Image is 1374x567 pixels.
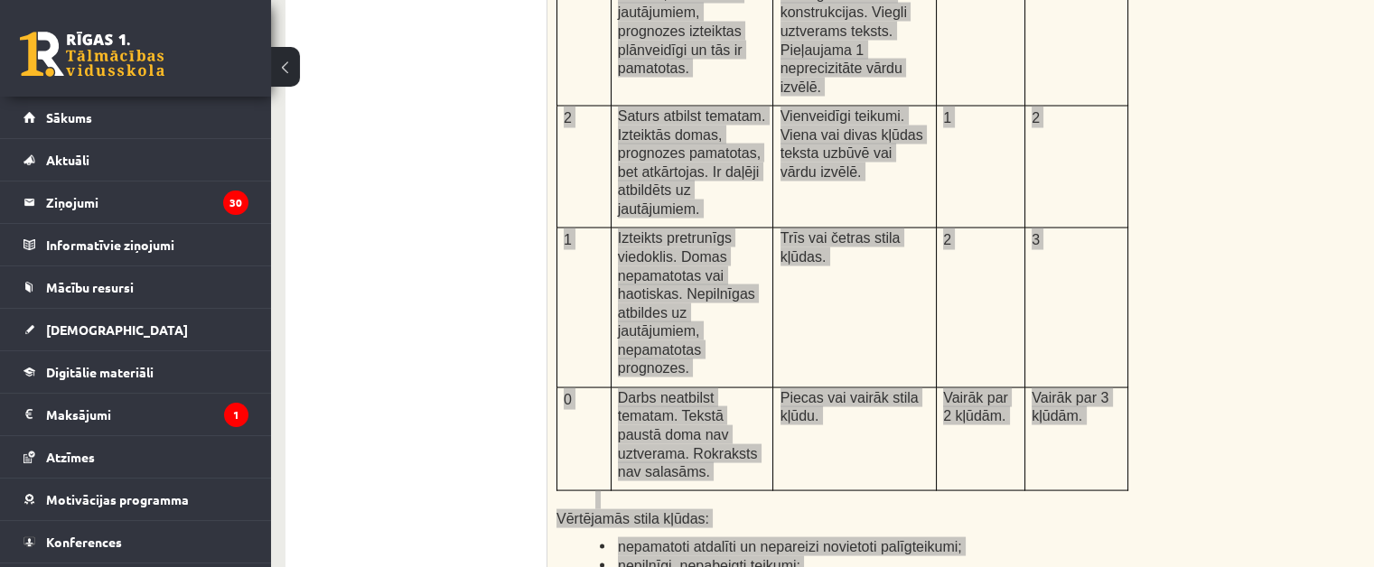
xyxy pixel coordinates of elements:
span: Izteikts pretrunīgs viedoklis. Domas nepamatotas vai haotiskas. Nepilnīgas atbildes uz jautājumie... [618,230,755,376]
a: Ziņojumi30 [23,181,248,223]
span: [DEMOGRAPHIC_DATA] [46,321,188,338]
span: 1 [564,232,572,247]
a: Mācību resursi [23,266,248,308]
a: Sākums [23,97,248,138]
span: Darbs neatbilst tematam. Tekstā paustā doma nav uztverama. Rokraksts nav salasāms. [618,390,758,479]
span: Atzīmes [46,449,95,465]
i: 1 [224,403,248,427]
span: Piecas vai vairāk stila kļūdu. [780,390,919,424]
span: 2 [564,110,572,125]
a: [DEMOGRAPHIC_DATA] [23,309,248,350]
a: Aktuāli [23,139,248,181]
span: Aktuāli [46,152,89,168]
body: Bagātinātā teksta redaktors, wiswyg-editor-user-answer-47433850868060 [18,18,930,37]
a: Digitālie materiāli [23,351,248,393]
body: Bagātinātā teksta redaktors, wiswyg-editor-user-answer-47433950993360 [18,18,930,112]
body: Bagātinātā teksta redaktors, wiswyg-editor-user-answer-47433851786020 [18,18,930,37]
i: 30 [223,191,248,215]
a: Informatīvie ziņojumi [23,224,248,265]
span: Sākums [46,109,92,125]
span: Vērtējamās stila kļūdas: [556,511,709,526]
a: Konferences [23,521,248,562]
span: Motivācijas programma [46,491,189,507]
span: Saturs atbilst tematam. Izteiktās domas, prognozes pamatotas, bet atkārtojas. Ir daļēji atbildēts... [618,108,766,217]
span: 2 [1032,110,1040,125]
a: Motivācijas programma [23,479,248,520]
span: Vairāk par 3 kļūdām. [1032,390,1108,424]
legend: Informatīvie ziņojumi [46,224,248,265]
span: 0 [564,392,572,407]
body: Bagātinātā teksta redaktors, wiswyg-editor-user-answer-47433949735520 [18,18,930,158]
span: Mācību resursi [46,279,134,295]
a: Atzīmes [23,436,248,478]
body: Bagātinātā teksta redaktors, wiswyg-editor-user-answer-47433848240860 [18,18,930,37]
span: Trīs vai četras stila kļūdas. [780,230,901,265]
legend: Ziņojumi [46,181,248,223]
a: Rīgas 1. Tālmācības vidusskola [20,32,164,77]
span: 2 [943,232,951,247]
span: Digitālie materiāli [46,364,154,380]
span: 3 [1032,232,1040,247]
span: nepamatoti atdalīti un nepareizi novietoti palīgteikumi; [618,539,962,554]
span: Vairāk par 2 kļūdām. [943,390,1008,424]
span: Vienveidīgi teikumi. Viena vai divas kļūdas teksta uzbūvē vai vārdu izvēlē. [780,108,923,180]
a: Maksājumi1 [23,394,248,435]
body: Bagātinātā teksta redaktors, wiswyg-editor-user-answer-47433950095940 [18,18,930,158]
span: 1 [943,110,951,125]
span: Konferences [46,534,122,550]
legend: Maksājumi [46,394,248,435]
